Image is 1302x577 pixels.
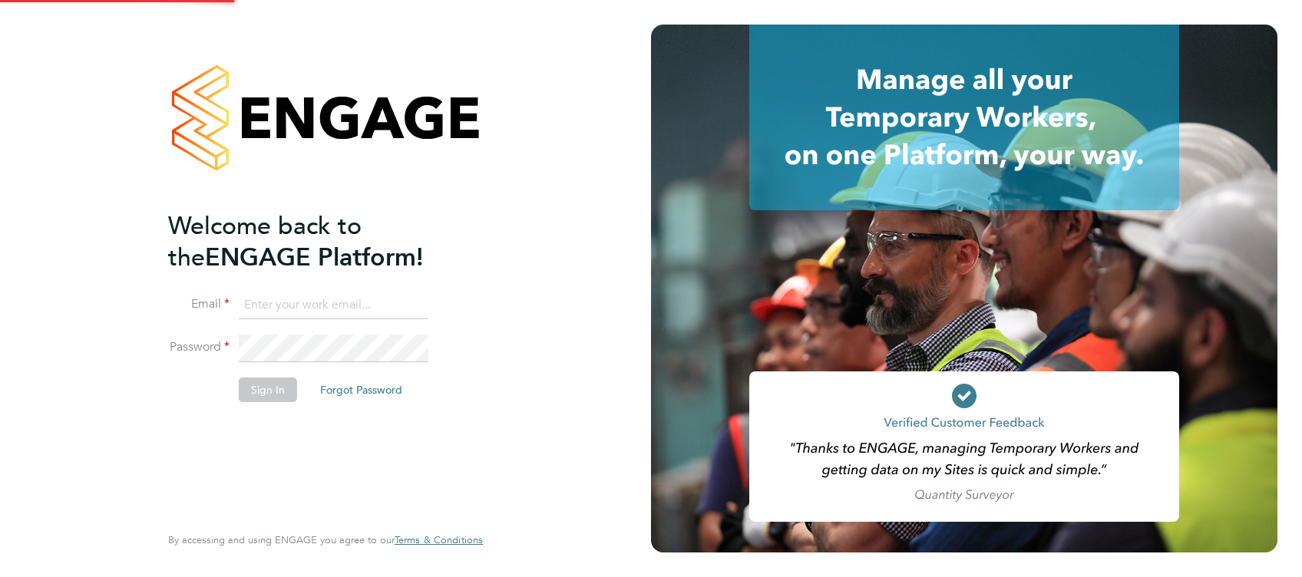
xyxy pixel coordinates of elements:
h2: ENGAGE Platform! [168,210,468,273]
button: Sign In [239,378,297,402]
label: Email [168,296,230,312]
label: Password [168,339,230,355]
span: Welcome back to the [168,211,362,272]
button: Forgot Password [308,378,415,402]
input: Enter your work email... [239,292,428,319]
span: By accessing and using ENGAGE you agree to our [168,533,483,546]
a: Terms & Conditions [395,534,483,546]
